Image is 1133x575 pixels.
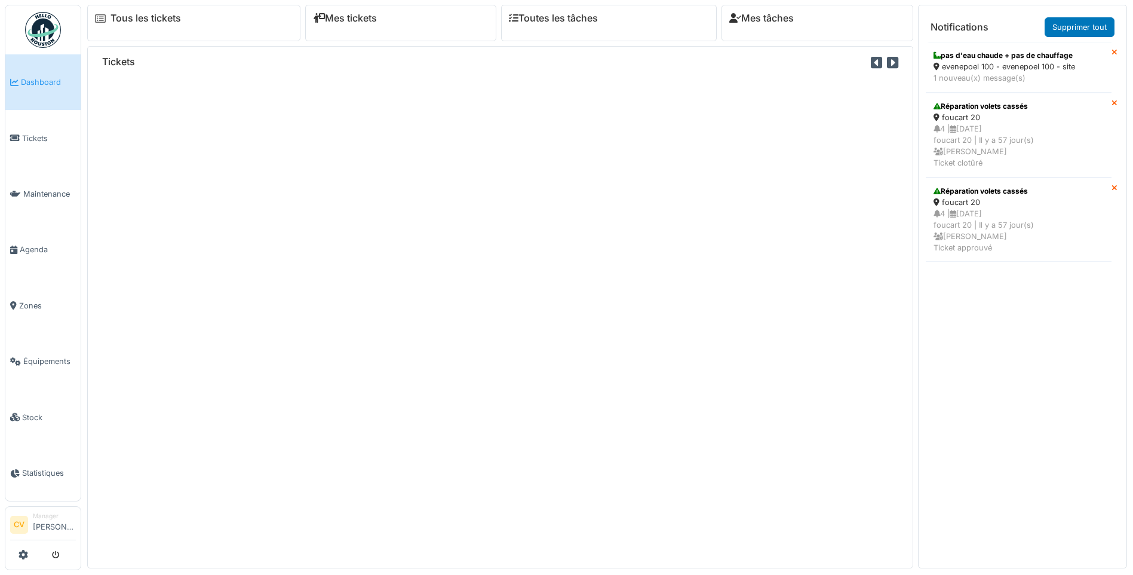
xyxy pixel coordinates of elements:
[729,13,794,24] a: Mes tâches
[5,166,81,222] a: Maintenance
[934,123,1104,169] div: 4 | [DATE] foucart 20 | Il y a 57 jour(s) [PERSON_NAME] Ticket clotûré
[934,186,1104,197] div: Réparation volets cassés
[934,101,1104,112] div: Réparation volets cassés
[110,13,181,24] a: Tous les tickets
[934,61,1104,72] div: evenepoel 100 - evenepoel 100 - site
[10,512,76,540] a: CV Manager[PERSON_NAME]
[5,334,81,389] a: Équipements
[33,512,76,521] div: Manager
[926,42,1111,92] a: pas d'eau chaude + pas de chauffage evenepoel 100 - evenepoel 100 - site 1 nouveau(x) message(s)
[22,412,76,423] span: Stock
[926,178,1111,262] a: Réparation volets cassés foucart 20 4 |[DATE]foucart 20 | Il y a 57 jour(s) [PERSON_NAME]Ticket a...
[5,445,81,501] a: Statistiques
[19,300,76,311] span: Zones
[22,133,76,144] span: Tickets
[22,467,76,479] span: Statistiques
[5,389,81,445] a: Stock
[934,112,1104,123] div: foucart 20
[23,356,76,367] span: Équipements
[21,77,76,88] span: Dashboard
[23,188,76,200] span: Maintenance
[509,13,598,24] a: Toutes les tâches
[5,222,81,277] a: Agenda
[934,208,1104,254] div: 4 | [DATE] foucart 20 | Il y a 57 jour(s) [PERSON_NAME] Ticket approuvé
[102,56,135,68] h6: Tickets
[934,50,1104,61] div: pas d'eau chaude + pas de chauffage
[5,110,81,166] a: Tickets
[10,516,28,534] li: CV
[926,93,1111,178] a: Réparation volets cassés foucart 20 4 |[DATE]foucart 20 | Il y a 57 jour(s) [PERSON_NAME]Ticket c...
[313,13,377,24] a: Mes tickets
[33,512,76,537] li: [PERSON_NAME]
[25,12,61,48] img: Badge_color-CXgf-gQk.svg
[934,72,1104,84] div: 1 nouveau(x) message(s)
[1045,17,1114,37] a: Supprimer tout
[931,22,988,33] h6: Notifications
[5,278,81,334] a: Zones
[934,197,1104,208] div: foucart 20
[20,244,76,255] span: Agenda
[5,54,81,110] a: Dashboard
